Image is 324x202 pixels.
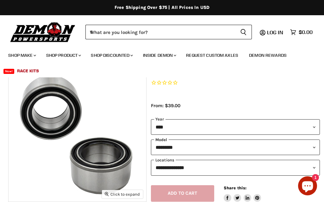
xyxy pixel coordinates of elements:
span: Log in [267,29,283,36]
a: Inside Demon [138,49,180,62]
a: Demon Rewards [244,49,291,62]
a: Race Kits [12,64,44,77]
input: When autocomplete results are available use up and down arrows to review and enter to select [85,25,235,39]
button: Click to expand [102,190,143,199]
span: New! [3,69,14,74]
span: Click to expand [105,192,140,197]
form: Product [85,25,252,39]
inbox-online-store-chat: Shopify online store chat [296,176,319,197]
a: Shop Discounted [86,49,137,62]
aside: Share this: [224,185,261,202]
a: Log in [264,29,287,35]
a: Request Custom Axles [181,49,243,62]
a: Shop Product [41,49,85,62]
span: $0.00 [299,29,313,35]
a: $0.00 [287,28,316,37]
img: IMAGE [9,64,146,202]
span: Rated 0.0 out of 5 stars 0 reviews [151,80,320,86]
ul: Main menu [3,46,311,77]
span: Share this: [224,186,246,190]
img: Demon Powersports [8,21,78,43]
span: From: $39.00 [151,103,180,108]
select: keys [151,160,320,175]
button: Search [235,25,252,39]
select: year [151,119,320,135]
a: Shop Make [3,49,40,62]
select: modal-name [151,140,320,155]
